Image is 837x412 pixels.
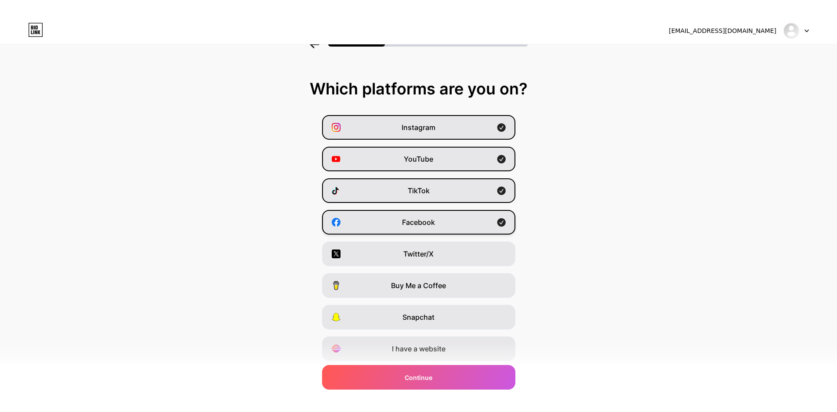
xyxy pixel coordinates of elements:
[402,122,435,133] span: Instagram
[402,217,435,228] span: Facebook
[669,26,776,36] div: [EMAIL_ADDRESS][DOMAIN_NAME]
[391,280,446,291] span: Buy Me a Coffee
[405,373,432,382] span: Continue
[403,249,434,259] span: Twitter/X
[783,22,800,39] img: geometrydashmeltdown
[402,312,435,322] span: Snapchat
[9,80,828,98] div: Which platforms are you on?
[392,343,446,354] span: I have a website
[404,154,433,164] span: YouTube
[408,185,430,196] span: TikTok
